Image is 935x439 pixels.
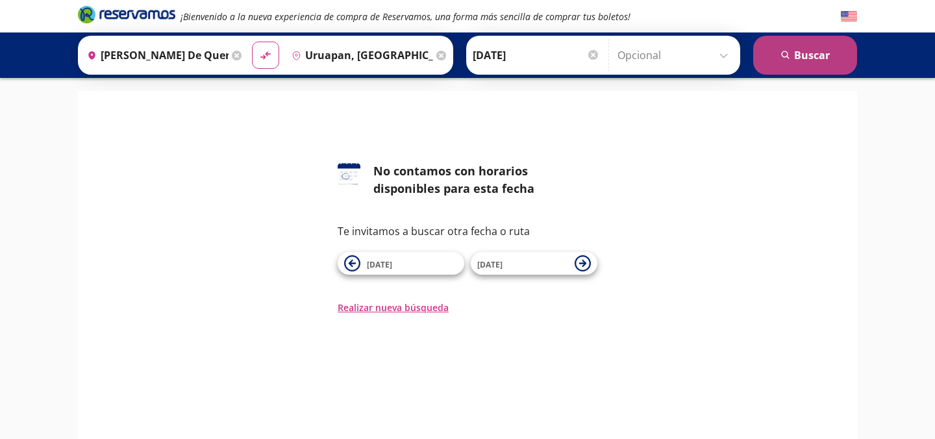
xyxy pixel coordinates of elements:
button: Buscar [753,36,857,75]
i: Brand Logo [78,5,175,24]
button: [DATE] [338,252,464,275]
a: Brand Logo [78,5,175,28]
input: Buscar Origen [82,39,229,71]
p: Te invitamos a buscar otra fecha o ruta [338,223,597,239]
div: No contamos con horarios disponibles para esta fecha [373,162,597,197]
em: ¡Bienvenido a la nueva experiencia de compra de Reservamos, una forma más sencilla de comprar tus... [181,10,630,23]
button: English [841,8,857,25]
span: [DATE] [367,259,392,270]
input: Buscar Destino [286,39,433,71]
input: Elegir Fecha [473,39,600,71]
span: [DATE] [477,259,503,270]
button: Realizar nueva búsqueda [338,301,449,314]
input: Opcional [617,39,734,71]
button: [DATE] [471,252,597,275]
